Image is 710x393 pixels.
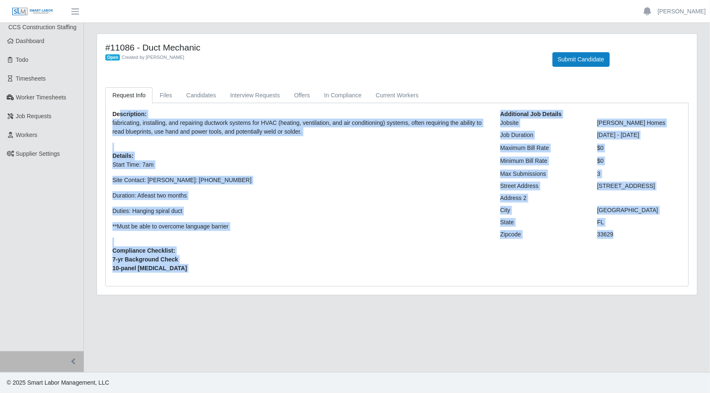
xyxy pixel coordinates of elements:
img: SLM Logo [12,7,53,16]
p: Duties: Hanging spiral duct [112,207,488,216]
div: [STREET_ADDRESS] [591,182,688,190]
h4: #11086 - Duct Mechanic [105,42,540,53]
span: Todo [16,56,28,63]
button: Submit Candidate [552,52,610,67]
div: FL [591,218,688,227]
span: Dashboard [16,38,45,44]
div: $0 [591,157,688,165]
p: Start Time: 7am [112,160,488,169]
div: $0 [591,144,688,152]
b: Description: [112,111,147,117]
span: © 2025 Smart Labor Management, LLC [7,379,109,386]
a: Candidates [179,87,223,104]
div: Job Duration [494,131,591,139]
b: Details: [112,152,134,159]
a: Request Info [105,87,153,104]
div: Zipcode [494,230,591,239]
div: Street Address [494,182,591,190]
span: Supplier Settings [16,150,60,157]
div: [GEOGRAPHIC_DATA] [591,206,688,215]
div: Jobsite [494,119,591,127]
div: 3 [591,170,688,178]
p: **Must be able to overcome language barrier [112,222,488,231]
div: [PERSON_NAME] Homes [591,119,688,127]
div: Maximum Bill Rate [494,144,591,152]
div: 33629 [591,230,688,239]
span: Worker Timesheets [16,94,66,101]
span: Workers [16,132,38,138]
a: Files [153,87,179,104]
div: Max Submissions [494,170,591,178]
span: 7-yr Background Check [112,255,488,264]
p: Duration: Atleast two months [112,191,488,200]
a: [PERSON_NAME] [658,7,706,16]
div: Address 2 [494,194,591,203]
div: [DATE] - [DATE] [591,131,688,139]
span: Job Requests [16,113,52,119]
span: 10-panel [MEDICAL_DATA] [112,264,488,273]
a: In Compliance [317,87,369,104]
div: City [494,206,591,215]
div: Minimum Bill Rate [494,157,591,165]
div: State [494,218,591,227]
a: Current Workers [369,87,425,104]
span: Open [105,54,120,61]
span: CCS Construction Staffing [8,24,76,30]
p: Site Contact: [PERSON_NAME]: [PHONE_NUMBER] [112,176,488,185]
span: Timesheets [16,75,46,82]
a: Interview Requests [223,87,287,104]
a: Offers [287,87,317,104]
span: Created by [PERSON_NAME] [122,55,184,60]
p: fabricating, installing, and repairing ductwork systems for HVAC (heating, ventilation, and air c... [112,119,488,136]
b: Compliance Checklist: [112,247,175,254]
b: Additional Job Details [500,111,562,117]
